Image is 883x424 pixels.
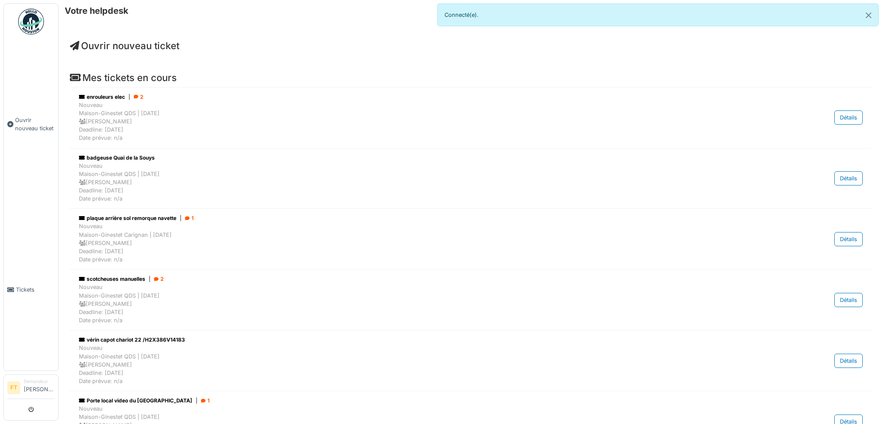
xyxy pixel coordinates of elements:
span: Tickets [16,286,55,294]
h4: Mes tickets en cours [70,72,872,83]
div: Nouveau Maison-Ginestet QDS | [DATE] [PERSON_NAME] Deadline: [DATE] Date prévue: n/a [79,344,751,385]
h6: Votre helpdesk [65,6,128,16]
div: Détails [834,171,863,185]
span: | [180,214,182,222]
div: 2 [134,93,144,101]
li: FT [7,381,20,394]
div: Nouveau Maison-Ginestet Carignan | [DATE] [PERSON_NAME] Deadline: [DATE] Date prévue: n/a [79,222,751,264]
div: 1 [185,214,194,222]
div: 1 [201,397,210,405]
div: Porte local video du [GEOGRAPHIC_DATA] [79,397,751,405]
div: enrouleurs elec [79,93,751,101]
div: Connecté(e). [437,3,879,26]
div: vérin capot chariot 22 /H2X386V14183 [79,336,751,344]
a: FT Demandeur[PERSON_NAME] [7,378,55,399]
span: | [149,275,150,283]
button: Close [859,4,878,27]
div: badgeuse Quai de la Souys [79,154,751,162]
a: Ouvrir nouveau ticket [4,39,58,209]
span: | [128,93,130,101]
div: Nouveau Maison-Ginestet QDS | [DATE] [PERSON_NAME] Deadline: [DATE] Date prévue: n/a [79,283,751,324]
div: plaque arrière sol remorque navette [79,214,751,222]
a: vérin capot chariot 22 /H2X386V14183 NouveauMaison-Ginestet QDS | [DATE] [PERSON_NAME]Deadline: [... [77,334,865,387]
div: Détails [834,232,863,246]
a: plaque arrière sol remorque navette| 1 NouveauMaison-Ginestet Carignan | [DATE] [PERSON_NAME]Dead... [77,212,865,266]
div: Nouveau Maison-Ginestet QDS | [DATE] [PERSON_NAME] Deadline: [DATE] Date prévue: n/a [79,162,751,203]
li: [PERSON_NAME] [24,378,55,397]
img: Badge_color-CXgf-gQk.svg [18,9,44,35]
a: Ouvrir nouveau ticket [70,40,179,51]
div: scotcheuses manuelles [79,275,751,283]
a: scotcheuses manuelles| 2 NouveauMaison-Ginestet QDS | [DATE] [PERSON_NAME]Deadline: [DATE]Date pr... [77,273,865,327]
span: | [196,397,197,405]
div: 2 [154,275,164,283]
span: Ouvrir nouveau ticket [15,116,55,132]
div: Détails [834,110,863,125]
a: badgeuse Quai de la Souys NouveauMaison-Ginestet QDS | [DATE] [PERSON_NAME]Deadline: [DATE]Date p... [77,152,865,205]
a: Tickets [4,209,58,371]
a: enrouleurs elec| 2 NouveauMaison-Ginestet QDS | [DATE] [PERSON_NAME]Deadline: [DATE]Date prévue: ... [77,91,865,144]
div: Détails [834,354,863,368]
div: Détails [834,293,863,307]
div: Demandeur [24,378,55,385]
div: Nouveau Maison-Ginestet QDS | [DATE] [PERSON_NAME] Deadline: [DATE] Date prévue: n/a [79,101,751,142]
